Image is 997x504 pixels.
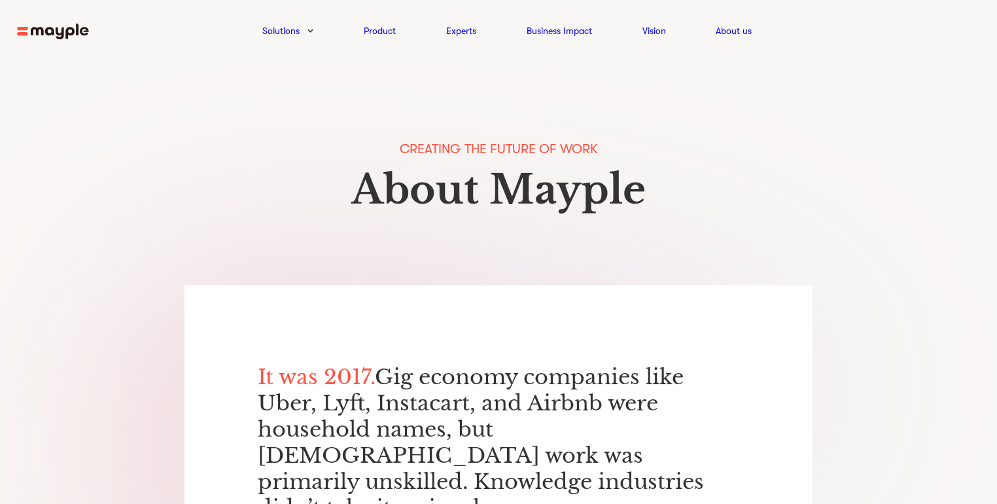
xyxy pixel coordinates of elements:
[527,23,592,39] a: Business Impact
[446,23,476,39] a: Experts
[716,23,752,39] a: About us
[307,29,313,33] img: arrow-down
[262,23,300,39] a: Solutions
[364,23,396,39] a: Product
[17,24,89,40] img: mayple-logo
[642,23,666,39] a: Vision
[258,364,375,390] span: It was 2017.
